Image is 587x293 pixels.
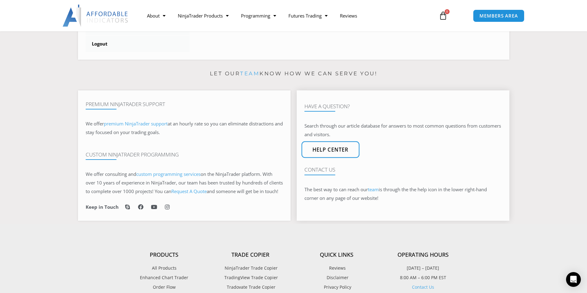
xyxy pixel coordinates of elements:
a: Reviews [294,264,380,272]
a: Tradovate Trade Copier [207,283,294,291]
h4: Products [121,251,207,258]
span: at an hourly rate so you can eliminate distractions and stay focused on your trading goals. [86,121,283,135]
span: Reviews [328,264,346,272]
p: Search through our article database for answers to most common questions from customers and visit... [304,122,502,139]
a: About [141,9,172,23]
a: TradingView Trade Copier [207,274,294,282]
a: Privacy Policy [294,283,380,291]
h4: Contact Us [304,167,502,173]
h4: Custom NinjaTrader Programming [86,152,283,158]
span: Tradovate Trade Copier [225,283,275,291]
a: MEMBERS AREA [473,10,524,22]
a: Help center [301,141,359,158]
h4: Have A Question? [304,103,502,109]
span: Privacy Policy [322,283,351,291]
h4: Premium NinjaTrader Support [86,101,283,107]
span: on the NinjaTrader platform. With over 10 years of experience in NinjaTrader, our team has been t... [86,171,283,194]
h4: Operating Hours [380,251,466,258]
h6: Keep in Touch [86,204,119,210]
a: Contact Us [412,284,434,290]
span: Help center [312,147,349,152]
a: NinjaTrader Products [172,9,235,23]
p: 8:00 AM – 6:00 PM EST [380,274,466,282]
a: Order Flow [121,283,207,291]
a: 0 [430,7,457,25]
a: Request A Quote [171,188,207,194]
p: [DATE] – [DATE] [380,264,466,272]
span: MEMBERS AREA [479,14,518,18]
div: Open Intercom Messenger [566,272,581,287]
a: All Products [121,264,207,272]
span: Order Flow [153,283,176,291]
p: The best way to can reach our is through the the help icon in the lower right-hand corner on any ... [304,185,502,203]
span: We offer consulting and [86,171,201,177]
a: Disclaimer [294,274,380,282]
span: All Products [152,264,177,272]
a: premium NinjaTrader support [104,121,168,127]
a: Enhanced Chart Trader [121,274,207,282]
a: Programming [235,9,282,23]
a: custom programming services [136,171,201,177]
span: Disclaimer [325,274,349,282]
h4: Trade Copier [207,251,294,258]
a: Reviews [334,9,363,23]
a: Logout [86,36,190,52]
h4: Quick Links [294,251,380,258]
span: NinjaTrader Trade Copier [223,264,278,272]
a: NinjaTrader Trade Copier [207,264,294,272]
span: We offer [86,121,104,127]
img: LogoAI | Affordable Indicators – NinjaTrader [63,5,129,27]
span: TradingView Trade Copier [223,274,278,282]
a: Futures Trading [282,9,334,23]
span: 0 [445,9,450,14]
p: Let our know how we can serve you! [78,69,509,79]
a: team [240,70,259,77]
nav: Menu [141,9,432,23]
a: team [368,186,379,192]
span: Enhanced Chart Trader [140,274,188,282]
